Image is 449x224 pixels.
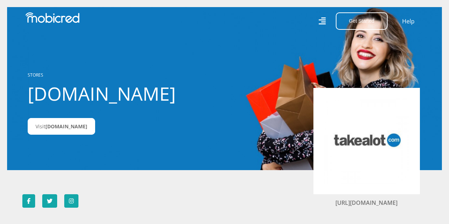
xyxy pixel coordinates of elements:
[22,194,35,208] a: Follow Takealot.credit on Facebook
[45,123,87,130] span: [DOMAIN_NAME]
[64,194,78,208] a: Follow Takealot.credit on Instagram
[42,194,57,208] a: Follow Takealot.credit on Twitter
[28,83,186,105] h1: [DOMAIN_NAME]
[335,199,398,207] a: [URL][DOMAIN_NAME]
[28,72,43,78] a: STORES
[336,12,388,30] button: Get Started
[324,99,409,184] img: Takealot.credit
[402,17,415,26] a: Help
[26,12,80,23] img: Mobicred
[28,118,95,135] a: Visit[DOMAIN_NAME]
